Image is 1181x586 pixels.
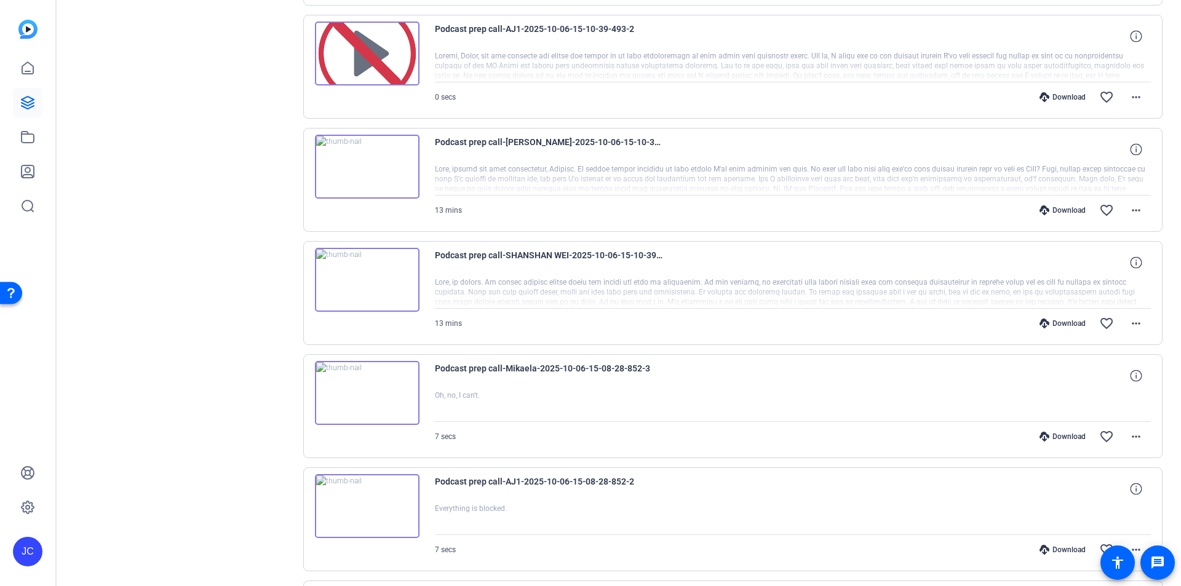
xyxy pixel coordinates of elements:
img: thumb-nail [315,135,420,199]
div: JC [13,537,42,566]
span: 13 mins [435,206,462,215]
img: thumb-nail [315,361,420,425]
span: Podcast prep call-Mikaela-2025-10-06-15-08-28-852-3 [435,361,662,390]
div: Download [1033,319,1092,328]
mat-icon: favorite_border [1099,316,1114,331]
span: Podcast prep call-AJ1-2025-10-06-15-10-39-493-2 [435,22,662,51]
div: Download [1033,205,1092,215]
span: 0 secs [435,93,456,101]
img: blue-gradient.svg [18,20,38,39]
mat-icon: message [1150,555,1165,570]
div: Download [1033,432,1092,441]
mat-icon: more_horiz [1129,203,1143,218]
mat-icon: more_horiz [1129,316,1143,331]
img: Preview is unavailable [315,22,420,85]
span: Podcast prep call-SHANSHAN WEI-2025-10-06-15-10-39-493-0 [435,248,662,277]
mat-icon: favorite_border [1099,542,1114,557]
div: Download [1033,545,1092,555]
mat-icon: more_horiz [1129,542,1143,557]
mat-icon: accessibility [1110,555,1125,570]
mat-icon: favorite_border [1099,90,1114,105]
img: thumb-nail [315,248,420,312]
mat-icon: favorite_border [1099,203,1114,218]
mat-icon: favorite_border [1099,429,1114,444]
span: 7 secs [435,432,456,441]
span: Podcast prep call-[PERSON_NAME]-2025-10-06-15-10-39-493-1 [435,135,662,164]
mat-icon: more_horiz [1129,90,1143,105]
span: 13 mins [435,319,462,328]
img: thumb-nail [315,474,420,538]
div: Download [1033,92,1092,102]
span: Podcast prep call-AJ1-2025-10-06-15-08-28-852-2 [435,474,662,504]
mat-icon: more_horiz [1129,429,1143,444]
span: 7 secs [435,545,456,554]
